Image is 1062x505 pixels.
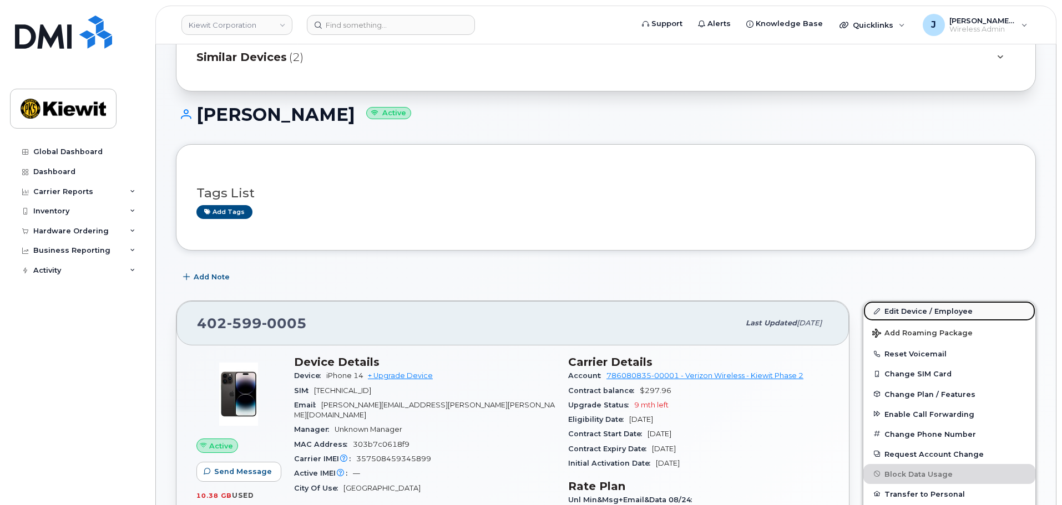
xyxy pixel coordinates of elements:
span: Manager [294,425,335,433]
button: Change Plan / Features [863,384,1035,404]
small: Active [366,107,411,120]
span: [DATE] [656,459,680,467]
a: Kiewit Corporation [181,15,292,35]
button: Change Phone Number [863,424,1035,444]
span: 9 mth left [634,401,669,409]
span: Wireless Admin [949,25,1016,34]
a: Edit Device / Employee [863,301,1035,321]
span: Change Plan / Features [884,390,975,398]
span: Contract Start Date [568,430,648,438]
span: 303b7c0618f9 [353,440,409,448]
span: iPhone 14 [326,371,363,380]
a: Alerts [690,13,739,35]
div: Quicklinks [832,14,913,36]
span: Unl Min&Msg+Email&Data 08/24 [568,496,697,504]
span: Support [651,18,682,29]
button: Add Roaming Package [863,321,1035,344]
button: Change SIM Card [863,364,1035,384]
h3: Carrier Details [568,355,829,369]
span: Device [294,371,326,380]
span: — [353,469,360,477]
span: Send Message [214,466,272,477]
span: Contract balance [568,386,640,395]
span: MAC Address [294,440,353,448]
h3: Device Details [294,355,555,369]
h3: Rate Plan [568,480,829,493]
button: Enable Call Forwarding [863,404,1035,424]
span: $297.96 [640,386,671,395]
span: [PERSON_NAME].[PERSON_NAME] [949,16,1016,25]
span: Eligibility Date [568,415,629,424]
button: Send Message [196,462,281,482]
span: Enable Call Forwarding [884,410,974,418]
span: [PERSON_NAME][EMAIL_ADDRESS][PERSON_NAME][PERSON_NAME][DOMAIN_NAME] [294,401,555,419]
span: Carrier IMEI [294,455,356,463]
span: 0005 [262,315,307,331]
h3: Tags List [196,186,1015,200]
span: 402 [197,315,307,331]
span: Initial Activation Date [568,459,656,467]
a: Knowledge Base [739,13,831,35]
img: image20231002-3703462-njx0qo.jpeg [205,361,272,427]
span: Quicklinks [853,21,893,29]
span: [GEOGRAPHIC_DATA] [343,484,421,492]
span: J [931,18,936,32]
span: 599 [227,315,262,331]
span: Account [568,371,606,380]
input: Find something... [307,15,475,35]
span: [DATE] [797,319,822,327]
button: Request Account Change [863,444,1035,464]
a: Support [634,13,690,35]
span: 10.38 GB [196,492,232,499]
span: Unknown Manager [335,425,402,433]
a: 786080835-00001 - Verizon Wireless - Kiewit Phase 2 [606,371,803,380]
span: Add Note [194,272,230,282]
span: [TECHNICAL_ID] [314,386,371,395]
a: + Upgrade Device [368,371,433,380]
span: Upgrade Status [568,401,634,409]
div: Joseph.Thompson [915,14,1035,36]
span: Add Roaming Package [872,329,973,339]
span: [DATE] [648,430,671,438]
a: Add tags [196,205,252,219]
iframe: Messenger Launcher [1014,457,1054,497]
span: Active IMEI [294,469,353,477]
button: Block Data Usage [863,464,1035,484]
span: Alerts [707,18,731,29]
span: (2) [289,49,304,65]
h1: [PERSON_NAME] [176,105,1036,124]
span: Similar Devices [196,49,287,65]
span: Email [294,401,321,409]
span: used [232,491,254,499]
span: SIM [294,386,314,395]
button: Transfer to Personal [863,484,1035,504]
button: Add Note [176,267,239,287]
span: City Of Use [294,484,343,492]
span: Knowledge Base [756,18,823,29]
span: Contract Expiry Date [568,445,652,453]
span: Last updated [746,319,797,327]
span: 357508459345899 [356,455,431,463]
button: Reset Voicemail [863,344,1035,364]
span: Active [209,441,233,451]
span: [DATE] [629,415,653,424]
span: [DATE] [652,445,676,453]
